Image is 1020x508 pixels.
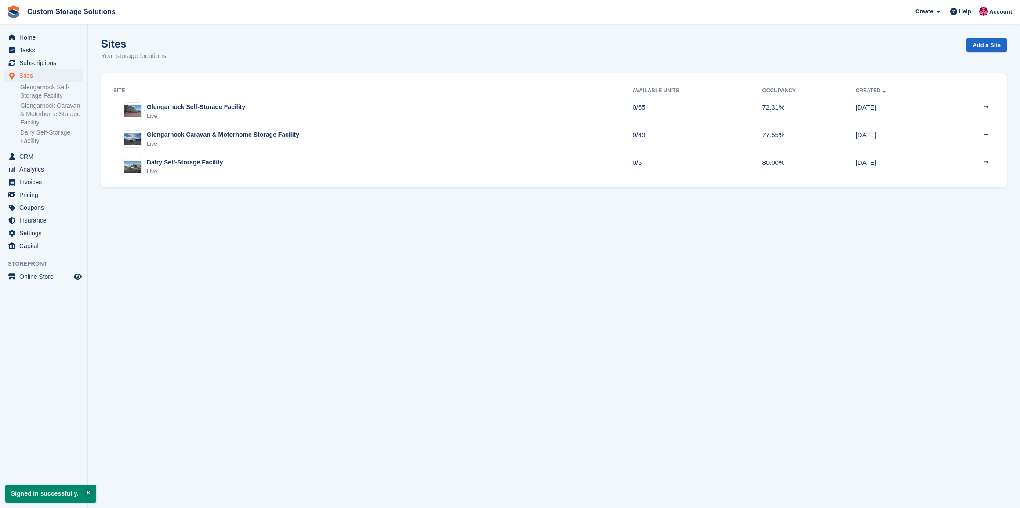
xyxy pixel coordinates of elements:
span: Invoices [19,176,72,188]
div: Live [147,167,223,176]
div: Glengarnock Self-Storage Facility [147,102,245,112]
th: Available Units [632,84,762,98]
td: 80.00% [762,153,855,180]
a: Add a Site [966,38,1007,52]
a: menu [4,189,83,201]
span: Subscriptions [19,57,72,69]
a: menu [4,150,83,163]
span: Pricing [19,189,72,201]
a: menu [4,227,83,239]
div: Live [147,139,299,148]
span: Account [989,7,1012,16]
td: [DATE] [856,98,945,125]
span: Analytics [19,163,72,175]
span: Tasks [19,44,72,56]
a: menu [4,240,83,252]
h1: Sites [101,38,166,50]
a: Dalry Self-Storage Facility [20,128,83,145]
a: menu [4,69,83,82]
span: CRM [19,150,72,163]
a: menu [4,44,83,56]
span: Capital [19,240,72,252]
a: menu [4,201,83,214]
a: menu [4,176,83,188]
a: Created [856,88,888,94]
a: menu [4,163,83,175]
a: Glengarnock Caravan & Motorhome Storage Facility [20,102,83,127]
td: [DATE] [856,153,945,180]
div: Dalry Self-Storage Facility [147,158,223,167]
a: menu [4,57,83,69]
a: Custom Storage Solutions [24,4,119,19]
td: 0/5 [632,153,762,180]
td: 72.31% [762,98,855,125]
a: Preview store [73,271,83,282]
span: Insurance [19,214,72,227]
th: Occupancy [762,84,855,98]
td: [DATE] [856,125,945,153]
td: 0/49 [632,125,762,153]
span: Coupons [19,201,72,214]
th: Site [112,84,632,98]
span: Storefront [8,259,87,268]
td: 77.55% [762,125,855,153]
a: menu [4,31,83,44]
p: Your storage locations [101,51,166,61]
img: Image of Glengarnock Self-Storage Facility site [124,105,141,118]
img: Jack Alexander [979,7,988,16]
div: Glengarnock Caravan & Motorhome Storage Facility [147,130,299,139]
span: Online Store [19,270,72,283]
span: Sites [19,69,72,82]
a: Glengarnock Self-Storage Facility [20,83,83,100]
span: Create [915,7,933,16]
img: Image of Glengarnock Caravan & Motorhome Storage Facility site [124,133,141,146]
div: Live [147,112,245,121]
p: Signed in successfully. [5,485,96,503]
a: menu [4,270,83,283]
span: Settings [19,227,72,239]
a: menu [4,214,83,227]
td: 0/65 [632,98,762,125]
span: Help [959,7,971,16]
img: stora-icon-8386f47178a22dfd0bd8f6a31ec36ba5ce8667c1dd55bd0f319d3a0aa187defe.svg [7,5,20,18]
span: Home [19,31,72,44]
img: Image of Dalry Self-Storage Facility site [124,161,141,173]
